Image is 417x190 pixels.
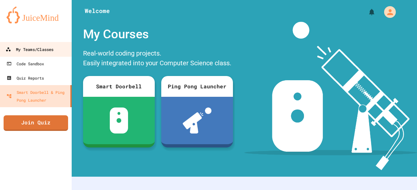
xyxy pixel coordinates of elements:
[83,76,155,97] div: Smart Doorbell
[6,45,53,54] div: My Teams/Classes
[183,108,212,133] img: ppl-with-ball.png
[356,6,377,18] div: My Notifications
[244,22,417,170] img: banner-image-my-projects.png
[7,74,44,82] div: Quiz Reports
[110,108,128,133] img: sdb-white.svg
[7,60,44,68] div: Code Sandbox
[80,22,236,47] div: My Courses
[4,115,68,131] a: Join Quiz
[80,47,236,71] div: Real-world coding projects. Easily integrated into your Computer Science class.
[7,6,65,23] img: logo-orange.svg
[377,5,397,19] div: My Account
[7,88,68,104] div: Smart Doorbell & Ping Pong Launcher
[161,76,233,97] div: Ping Pong Launcher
